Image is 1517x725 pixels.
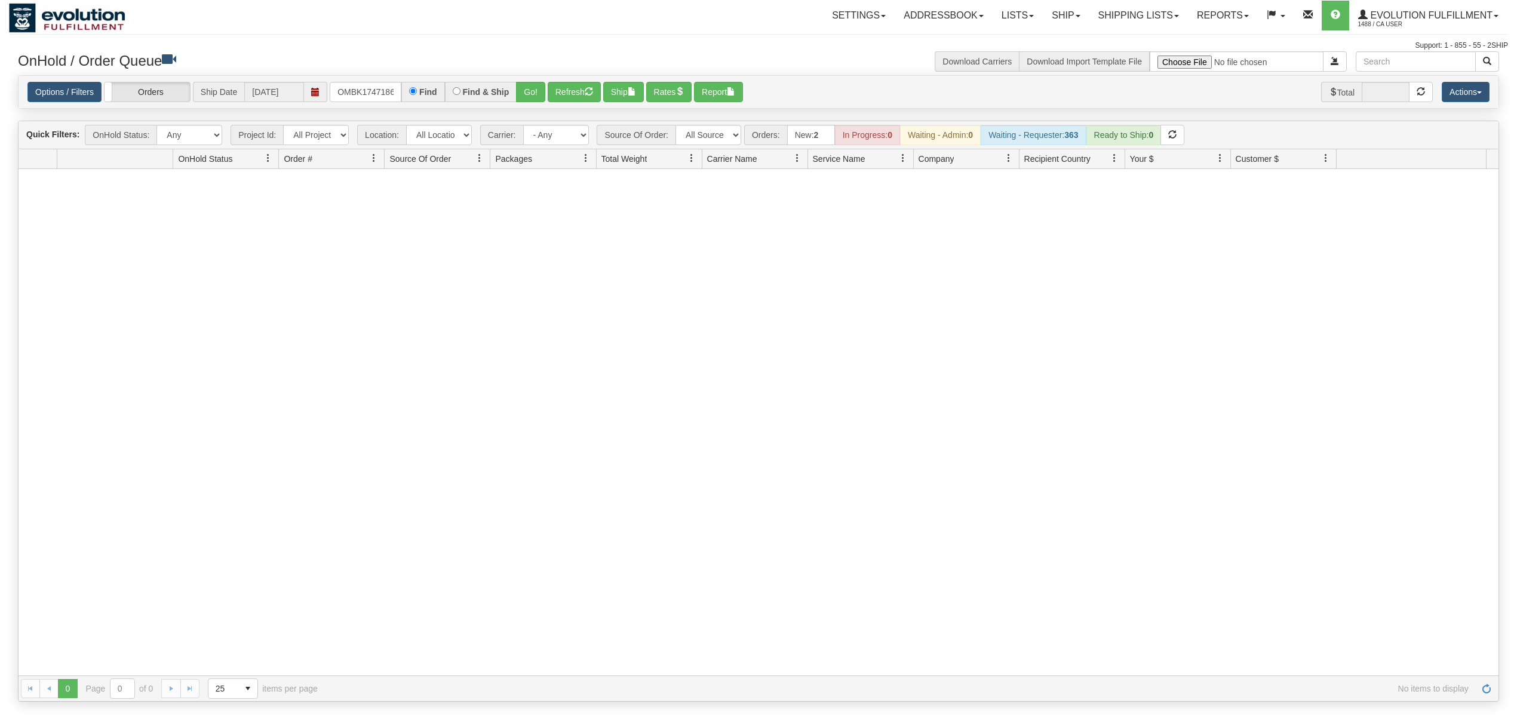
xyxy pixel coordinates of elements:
span: Recipient Country [1024,153,1091,165]
label: Find & Ship [463,88,509,96]
span: Project Id: [231,125,283,145]
a: Shipping lists [1089,1,1188,30]
label: Orders [105,82,190,102]
span: items per page [208,678,318,699]
button: Report [694,82,743,102]
span: 1488 / CA User [1358,19,1448,30]
span: Page of 0 [86,678,153,699]
a: OnHold Status filter column settings [258,148,278,168]
label: Find [419,88,437,96]
a: Total Weight filter column settings [681,148,702,168]
a: Carrier Name filter column settings [787,148,807,168]
span: OnHold Status: [85,125,156,145]
span: OnHold Status [178,153,232,165]
a: Order # filter column settings [364,148,384,168]
input: Order # [330,82,401,102]
a: Packages filter column settings [576,148,596,168]
span: Source Of Order [389,153,451,165]
a: Recipient Country filter column settings [1104,148,1125,168]
span: 25 [216,683,231,695]
span: Total Weight [601,153,647,165]
span: No items to display [334,684,1469,693]
strong: 2 [814,130,819,140]
iframe: chat widget [1490,302,1516,423]
strong: 363 [1064,130,1078,140]
a: Evolution Fulfillment 1488 / CA User [1349,1,1507,30]
div: Waiting - Requester: [981,125,1086,145]
strong: 0 [968,130,973,140]
span: Service Name [813,153,865,165]
img: logo1488.jpg [9,3,125,33]
span: Company [919,153,954,165]
a: Download Carriers [942,57,1012,66]
input: Search [1356,51,1476,72]
span: Your $ [1130,153,1154,165]
h3: OnHold / Order Queue [18,51,750,69]
button: Actions [1442,82,1490,102]
a: Addressbook [895,1,993,30]
a: Source Of Order filter column settings [469,148,490,168]
label: Quick Filters: [26,128,79,140]
a: Reports [1188,1,1258,30]
a: Service Name filter column settings [893,148,913,168]
div: Waiting - Admin: [900,125,981,145]
a: Options / Filters [27,82,102,102]
span: Orders: [744,125,787,145]
a: Settings [823,1,895,30]
button: Rates [646,82,692,102]
div: In Progress: [835,125,900,145]
input: Import [1150,51,1323,72]
a: Company filter column settings [999,148,1019,168]
span: select [238,679,257,698]
a: Lists [993,1,1043,30]
span: Ship Date [193,82,244,102]
span: Customer $ [1236,153,1279,165]
span: Evolution Fulfillment [1368,10,1493,20]
span: Order # [284,153,312,165]
span: Page 0 [58,679,77,698]
a: Download Import Template File [1027,57,1142,66]
span: Page sizes drop down [208,678,258,699]
span: Carrier: [480,125,523,145]
span: Packages [495,153,532,165]
strong: 0 [888,130,892,140]
button: Ship [603,82,644,102]
button: Refresh [548,82,601,102]
span: Location: [357,125,406,145]
div: Ready to Ship: [1086,125,1162,145]
button: Go! [516,82,545,102]
a: Customer $ filter column settings [1316,148,1336,168]
a: Your $ filter column settings [1210,148,1230,168]
a: Refresh [1477,679,1496,698]
div: New: [787,125,835,145]
a: Ship [1043,1,1089,30]
strong: 0 [1149,130,1153,140]
span: Source Of Order: [597,125,675,145]
span: Total [1321,82,1362,102]
div: Support: 1 - 855 - 55 - 2SHIP [9,41,1508,51]
span: Carrier Name [707,153,757,165]
div: grid toolbar [19,121,1498,149]
button: Search [1475,51,1499,72]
